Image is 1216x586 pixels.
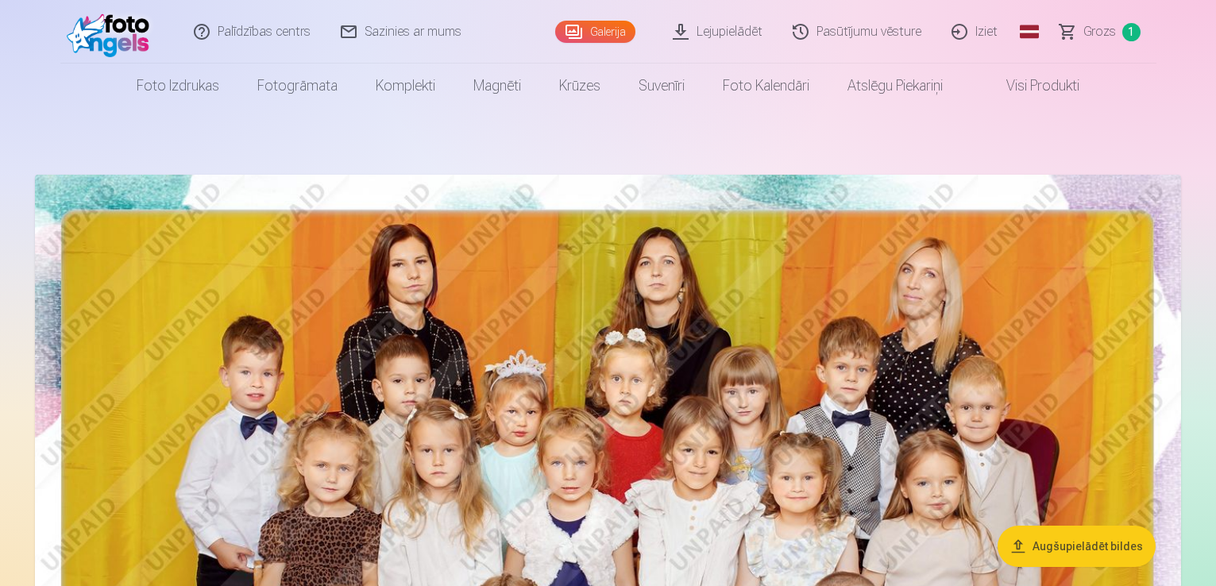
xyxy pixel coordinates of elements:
[1122,23,1141,41] span: 1
[998,526,1156,567] button: Augšupielādēt bildes
[67,6,158,57] img: /fa1
[357,64,454,108] a: Komplekti
[555,21,635,43] a: Galerija
[704,64,828,108] a: Foto kalendāri
[962,64,1098,108] a: Visi produkti
[238,64,357,108] a: Fotogrāmata
[620,64,704,108] a: Suvenīri
[540,64,620,108] a: Krūzes
[454,64,540,108] a: Magnēti
[1083,22,1116,41] span: Grozs
[118,64,238,108] a: Foto izdrukas
[828,64,962,108] a: Atslēgu piekariņi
